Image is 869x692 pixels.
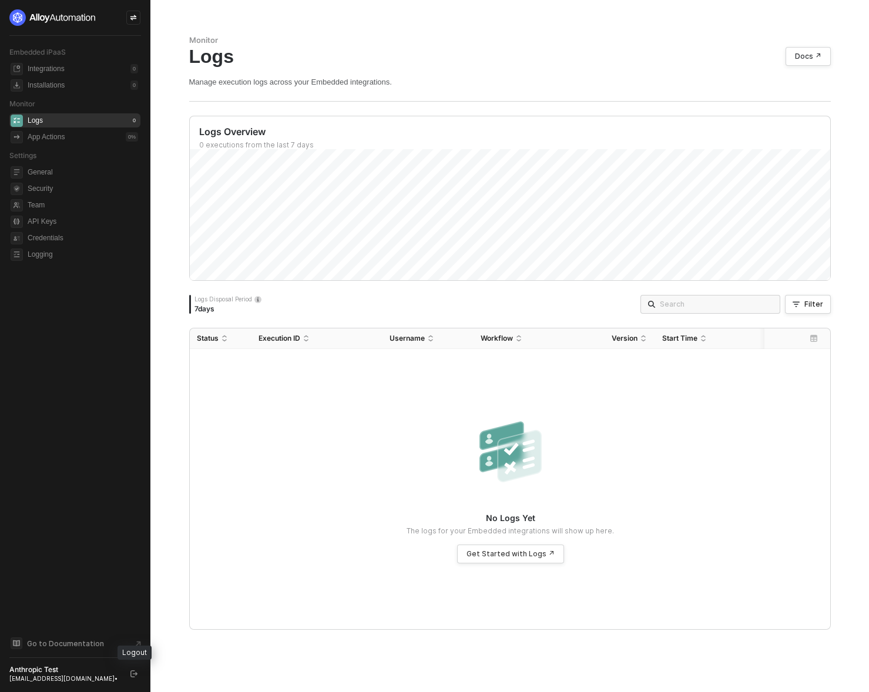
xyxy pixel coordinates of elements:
img: nologs [472,415,549,491]
a: logo [9,9,140,26]
span: document-arrow [132,638,144,650]
th: Username [383,328,474,349]
img: logo [9,9,96,26]
div: 0 [130,116,138,125]
span: icon-swap [130,14,137,21]
span: Status [197,334,219,343]
span: Start Time [662,334,697,343]
th: Version [605,328,656,349]
div: 0 [130,64,138,73]
span: security [11,183,23,195]
span: Monitor [9,99,35,108]
span: Embedded iPaaS [9,48,66,56]
div: App Actions [28,132,65,142]
span: icon-app-actions [11,131,23,143]
div: Monitor [189,35,831,45]
div: 7 days [194,304,261,314]
span: general [11,166,23,179]
th: Start Time [655,328,764,349]
div: Docs ↗ [795,52,821,61]
span: Credentials [28,231,138,245]
div: [EMAIL_ADDRESS][DOMAIN_NAME] • [9,674,120,683]
a: Get Started with Logs ↗ [457,545,564,563]
div: Logs Overview [199,126,830,138]
input: Search [660,298,773,311]
div: Anthropic Test [9,665,120,674]
span: Version [612,334,638,343]
span: Execution ID [259,334,300,343]
div: 0 executions from the last 7 days [199,140,830,150]
span: documentation [11,637,22,649]
div: 0 % [126,132,138,142]
th: Status [190,328,251,349]
div: Integrations [28,64,65,74]
span: team [11,199,23,211]
span: logout [130,670,137,677]
span: General [28,165,138,179]
div: Filter [804,300,823,309]
a: Docs ↗ [786,47,831,66]
span: Security [28,182,138,196]
div: 0 [130,80,138,90]
span: api-key [11,216,23,228]
span: logging [11,248,23,261]
span: icon-logs [11,115,23,127]
p: The logs for your Embedded integrations will show up here. [407,526,614,536]
a: Knowledge Base [9,636,141,650]
div: Installations [28,80,65,90]
div: Logs [28,116,43,126]
span: API Keys [28,214,138,229]
span: Settings [9,151,36,160]
span: installations [11,79,23,92]
span: Team [28,198,138,212]
th: Workflow [474,328,605,349]
div: Logs [189,45,831,68]
span: Go to Documentation [27,639,104,649]
th: Execution ID [251,328,383,349]
div: Get Started with Logs ↗ [467,549,555,559]
span: Workflow [481,334,513,343]
div: Logs Disposal Period [194,295,261,303]
p: No Logs Yet [486,512,535,524]
span: credentials [11,232,23,244]
span: integrations [11,63,23,75]
span: Username [390,334,425,343]
button: Filter [785,295,831,314]
span: Logging [28,247,138,261]
div: Manage execution logs across your Embedded integrations. [189,77,831,87]
div: Logout [118,646,152,660]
